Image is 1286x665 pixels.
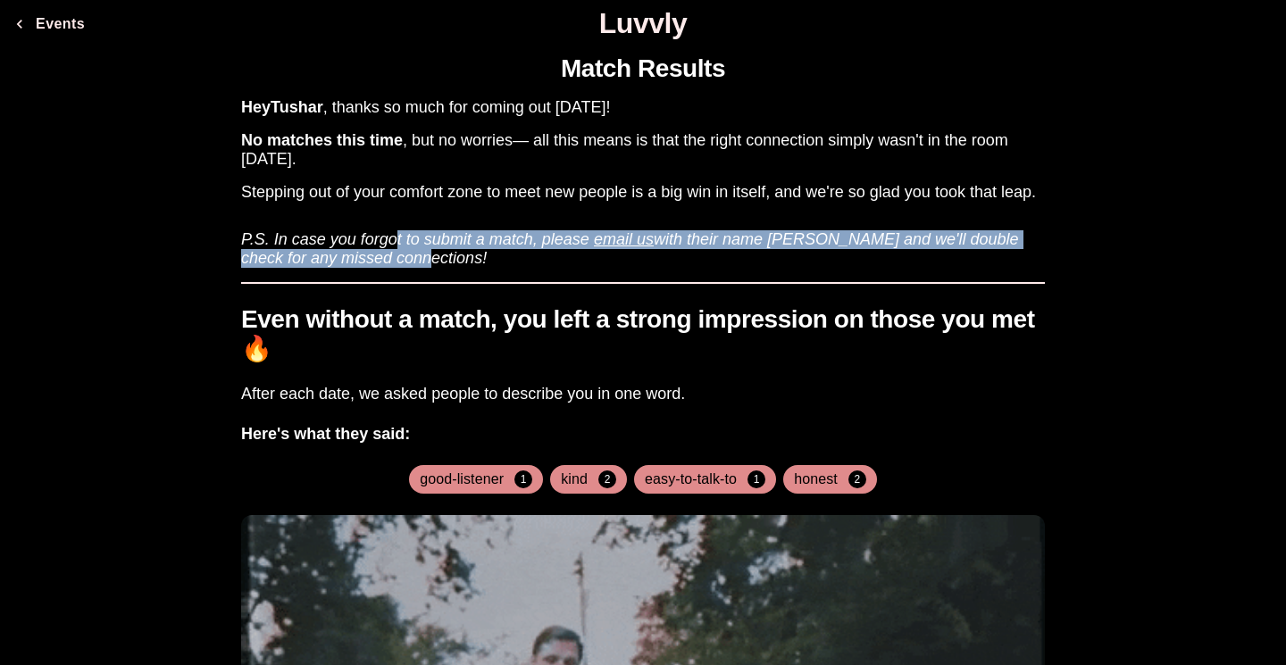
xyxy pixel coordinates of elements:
[747,470,765,488] span: 1
[561,54,725,84] h1: Match Results
[848,470,866,488] span: 2
[594,230,654,248] a: email us
[514,470,532,488] span: 1
[241,425,1045,444] h3: Here's what they said:
[420,470,504,488] h4: good-listener
[241,98,323,116] b: Hey Tushar
[598,470,616,488] span: 2
[794,470,838,488] h4: honest
[241,131,403,149] b: No matches this time
[241,131,1045,169] h3: , but no worries— all this means is that the right connection simply wasn't in the room [DATE].
[241,98,1045,117] h3: , thanks so much for coming out [DATE]!
[561,470,588,488] h4: kind
[241,305,1045,363] h1: Even without a match, you left a strong impression on those you met 🔥
[241,183,1045,202] h3: Stepping out of your comfort zone to meet new people is a big win in itself, and we're so glad yo...
[7,6,92,42] button: Events
[7,7,1279,40] h1: Luvvly
[645,470,737,488] h4: easy-to-talk-to
[241,385,1045,403] h3: After each date, we asked people to describe you in one word.
[241,230,1019,267] i: P.S. In case you forgot to submit a match, please with their name [PERSON_NAME] and we'll double ...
